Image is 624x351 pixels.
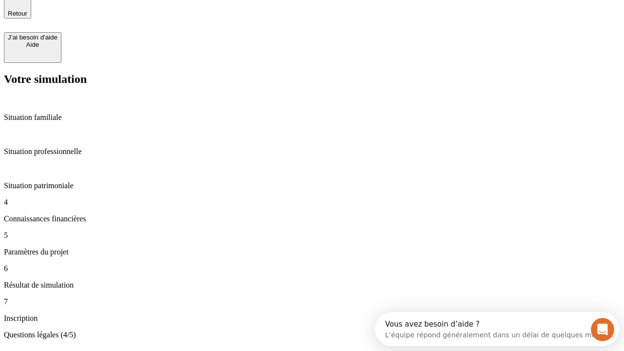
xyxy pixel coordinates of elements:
button: J’ai besoin d'aideAide [4,32,61,63]
p: Situation patrimoniale [4,181,620,190]
iframe: Intercom live chat [591,318,614,341]
div: L’équipe répond généralement dans un délai de quelques minutes. [10,16,240,26]
p: Situation familiale [4,113,620,122]
p: 4 [4,198,620,207]
p: 7 [4,297,620,306]
p: 6 [4,264,620,273]
p: Inscription [4,314,620,323]
p: 5 [4,231,620,240]
h2: Votre simulation [4,73,620,86]
p: Paramètres du projet [4,248,620,256]
div: Vous avez besoin d’aide ? [10,8,240,16]
iframe: Intercom live chat discovery launcher [375,312,619,346]
div: J’ai besoin d'aide [8,34,58,41]
p: Questions légales (4/5) [4,331,620,339]
p: Connaissances financières [4,214,620,223]
p: Résultat de simulation [4,281,620,290]
div: Aide [8,41,58,48]
div: Ouvrir le Messenger Intercom [4,4,269,31]
p: Situation professionnelle [4,147,620,156]
span: Retour [8,10,27,17]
